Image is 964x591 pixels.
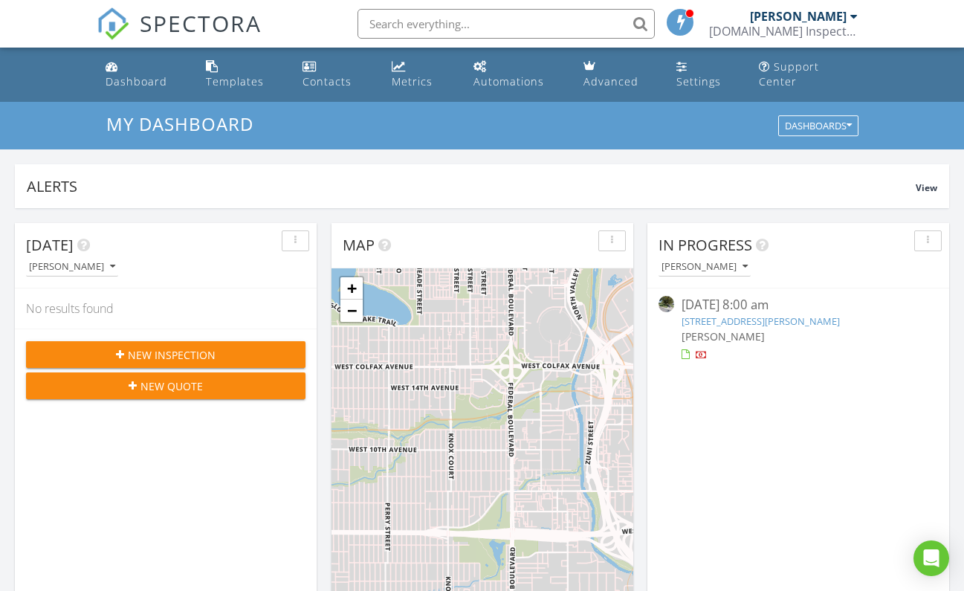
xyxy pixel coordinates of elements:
div: Support Center [759,59,819,88]
a: [STREET_ADDRESS][PERSON_NAME] [682,314,840,328]
span: [PERSON_NAME] [682,329,765,343]
div: No results found [15,288,317,329]
a: Advanced [578,54,659,96]
button: [PERSON_NAME] [659,257,751,277]
div: Home.Edu Inspection Services LLC [709,24,858,39]
span: SPECTORA [140,7,262,39]
div: Advanced [583,74,638,88]
div: Dashboard [106,74,167,88]
div: Alerts [27,176,916,196]
span: In Progress [659,235,752,255]
div: [PERSON_NAME] [29,262,115,272]
div: Contacts [303,74,352,88]
span: New Quote [140,378,203,394]
div: Dashboards [785,121,852,132]
div: [PERSON_NAME] [750,9,847,24]
a: Zoom in [340,277,363,300]
a: SPECTORA [97,20,262,51]
input: Search everything... [358,9,655,39]
a: Dashboard [100,54,188,96]
div: Open Intercom Messenger [913,540,949,576]
a: Metrics [386,54,456,96]
div: Metrics [392,74,433,88]
a: Contacts [297,54,374,96]
a: Support Center [753,54,865,96]
a: Settings [670,54,741,96]
div: [PERSON_NAME] [661,262,748,272]
a: [DATE] 8:00 am [STREET_ADDRESS][PERSON_NAME] [PERSON_NAME] [659,296,938,362]
button: New Inspection [26,341,305,368]
a: Templates [200,54,285,96]
span: Map [343,235,375,255]
button: New Quote [26,372,305,399]
div: Templates [206,74,264,88]
a: Automations (Basic) [468,54,566,96]
img: The Best Home Inspection Software - Spectora [97,7,129,40]
button: Dashboards [778,116,858,137]
span: [DATE] [26,235,74,255]
span: New Inspection [128,347,216,363]
button: [PERSON_NAME] [26,257,118,277]
img: streetview [659,296,674,311]
span: View [916,181,937,194]
div: [DATE] 8:00 am [682,296,914,314]
div: Settings [676,74,721,88]
a: Zoom out [340,300,363,322]
div: Automations [473,74,544,88]
span: My Dashboard [106,112,253,136]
